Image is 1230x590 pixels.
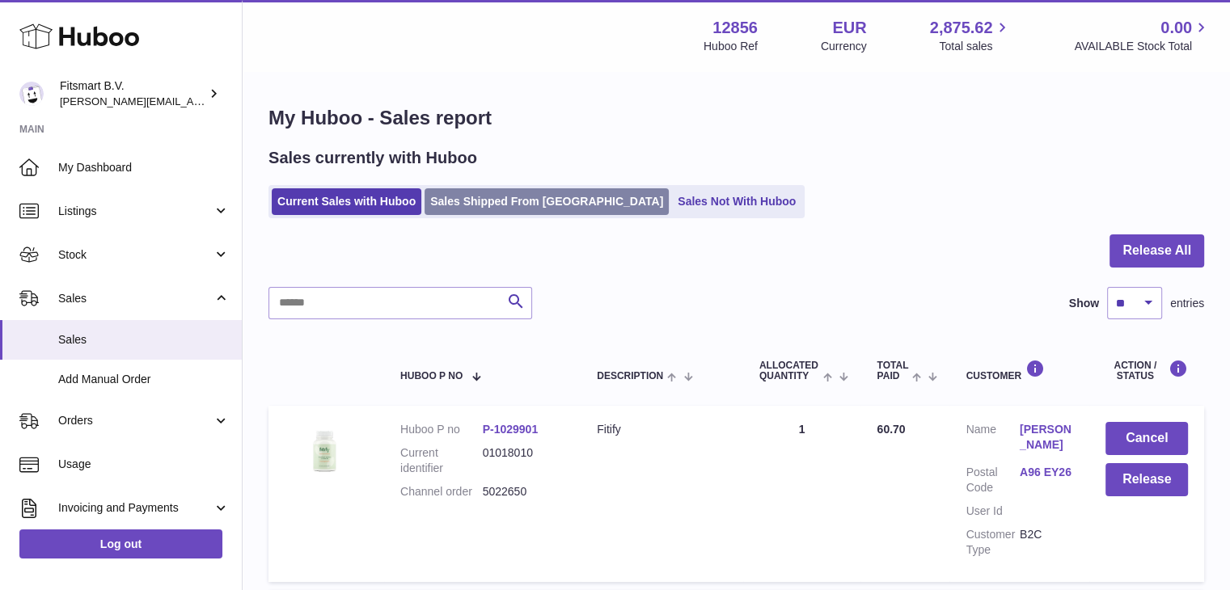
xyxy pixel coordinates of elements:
h1: My Huboo - Sales report [268,105,1204,131]
a: [PERSON_NAME] [1020,422,1073,453]
a: Log out [19,529,222,558]
a: P-1029901 [483,423,539,436]
span: Stock [58,247,213,263]
a: Sales Shipped From [GEOGRAPHIC_DATA] [425,188,669,215]
label: Show [1069,296,1099,311]
div: Fitify [597,422,727,437]
div: Currency [821,39,867,54]
dd: 01018010 [483,445,565,476]
td: 1 [743,406,861,581]
h2: Sales currently with Huboo [268,147,477,169]
a: 2,875.62 Total sales [930,17,1012,54]
div: Huboo Ref [704,39,758,54]
strong: EUR [832,17,866,39]
span: Sales [58,291,213,306]
span: entries [1170,296,1204,311]
span: Description [597,371,663,381]
span: Usage [58,457,230,472]
div: Fitsmart B.V. [60,78,205,109]
span: Huboo P no [400,371,463,381]
dt: Name [966,422,1019,457]
dt: Customer Type [966,527,1019,558]
div: Action / Status [1105,360,1188,381]
dt: Postal Code [966,465,1019,495]
span: AVAILABLE Stock Total [1074,39,1211,54]
a: Current Sales with Huboo [272,188,421,215]
dt: User Id [966,504,1019,519]
span: Add Manual Order [58,372,230,387]
a: 0.00 AVAILABLE Stock Total [1074,17,1211,54]
span: 0.00 [1160,17,1192,39]
dt: Channel order [400,484,483,499]
dt: Huboo P no [400,422,483,437]
a: A96 EY26 [1020,465,1073,480]
a: Sales Not With Huboo [672,188,801,215]
span: ALLOCATED Quantity [759,360,819,381]
button: Release [1105,463,1188,496]
span: 2,875.62 [930,17,993,39]
button: Cancel [1105,422,1188,455]
span: Orders [58,413,213,428]
span: 60.70 [877,423,905,436]
img: jonathan@leaderoo.com [19,82,44,106]
span: [PERSON_NAME][EMAIL_ADDRESS][DOMAIN_NAME] [60,95,324,107]
dd: 5022650 [483,484,565,499]
span: Total sales [939,39,1011,54]
span: Total paid [877,360,908,381]
img: 128561739542540.png [285,422,366,479]
span: Invoicing and Payments [58,500,213,516]
span: My Dashboard [58,160,230,175]
dt: Current identifier [400,445,483,476]
strong: 12856 [712,17,758,39]
span: Listings [58,204,213,219]
button: Release All [1110,234,1204,268]
dd: B2C [1020,527,1073,558]
span: Sales [58,332,230,348]
div: Customer [966,360,1073,381]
